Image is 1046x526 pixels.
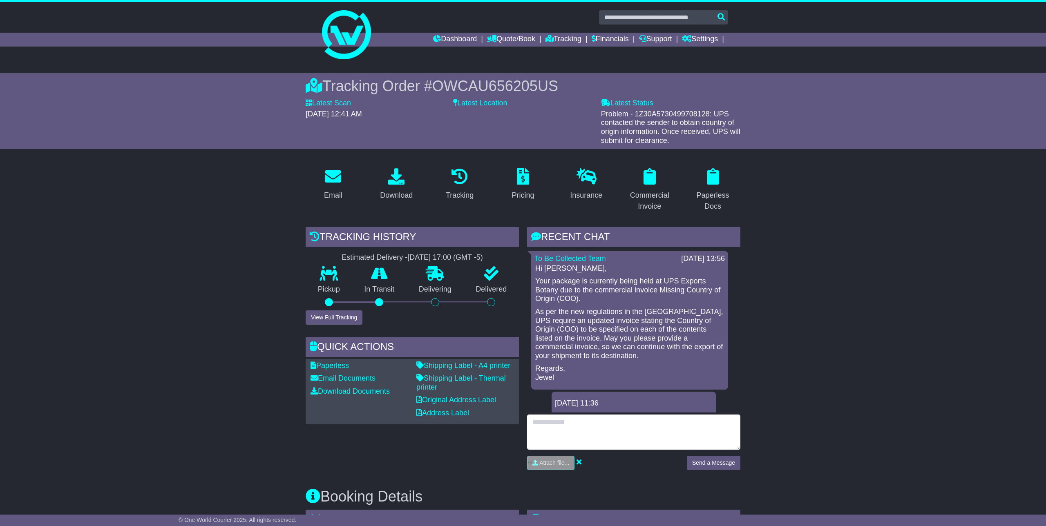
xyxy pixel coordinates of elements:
a: Tracking [440,165,479,204]
div: Tracking Order # [306,77,740,95]
a: Dashboard [433,33,477,47]
h3: Booking Details [306,488,740,505]
div: Insurance [570,190,602,201]
span: Problem - 1Z30A5730499708128: UPS contacted the sender to obtain country of origin information. O... [601,110,740,145]
a: Email [319,165,348,204]
p: Pickup [306,285,352,294]
p: In Transit [352,285,407,294]
a: Shipping Label - A4 printer [416,361,510,370]
div: Tracking [446,190,474,201]
div: Tracking history [306,227,519,249]
p: Delivering [407,285,464,294]
span: © One World Courier 2025. All rights reserved. [179,517,297,523]
div: Commercial Invoice [627,190,672,212]
a: Paperless Docs [685,165,740,215]
label: Latest Status [601,99,653,108]
a: Commercial Invoice [622,165,677,215]
a: Quote/Book [487,33,535,47]
div: [DATE] 11:36 [555,399,713,408]
button: Send a Message [687,456,740,470]
p: Clearance information is required. UPS has contacted the sender to obtain . Once received, UPS wi... [556,412,712,447]
a: Address Label [416,409,469,417]
p: Hi [PERSON_NAME], [535,264,724,273]
p: Your package is currently being held at UPS Exports Botany due to the commercial invoice Missing ... [535,277,724,303]
a: Download [375,165,418,204]
div: Paperless Docs [691,190,735,212]
p: As per the new regulations in the [GEOGRAPHIC_DATA], UPS require an updated invoice stating the C... [535,308,724,361]
div: [DATE] 13:56 [681,254,725,263]
div: Quick Actions [306,337,519,359]
a: Email Documents [311,374,375,382]
a: Support [639,33,672,47]
a: To Be Collected Team [534,254,606,263]
span: [DATE] 12:41 AM [306,110,362,118]
div: [DATE] 17:00 (GMT -5) [407,253,483,262]
a: Shipping Label - Thermal printer [416,374,506,391]
a: Paperless [311,361,349,370]
span: OWCAU656205US [432,78,558,94]
a: Financials [592,33,629,47]
label: Latest Location [453,99,507,108]
label: Latest Scan [306,99,351,108]
a: Tracking [545,33,581,47]
button: View Full Tracking [306,310,362,325]
div: RECENT CHAT [527,227,740,249]
a: Original Address Label [416,396,496,404]
a: Settings [682,33,718,47]
div: Estimated Delivery - [306,253,519,262]
div: Email [324,190,342,201]
p: Delivered [464,285,519,294]
a: Pricing [506,165,539,204]
a: Download Documents [311,387,390,395]
div: Pricing [512,190,534,201]
p: Regards, Jewel [535,364,724,382]
div: Download [380,190,413,201]
a: Insurance [565,165,608,204]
